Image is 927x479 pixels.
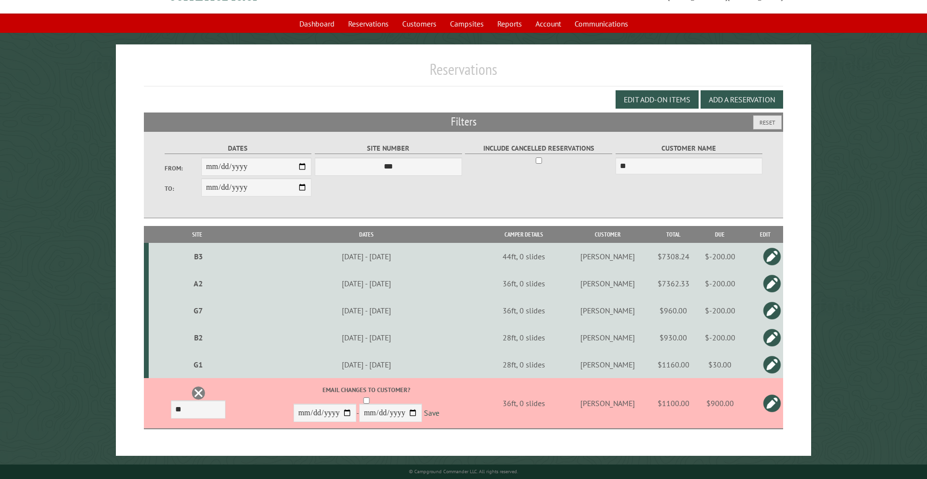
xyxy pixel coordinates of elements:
a: Reports [492,14,528,33]
a: Communications [569,14,634,33]
td: 36ft, 0 slides [487,378,561,429]
td: 44ft, 0 slides [487,243,561,270]
th: Edit [747,226,783,243]
a: Dashboard [294,14,340,33]
td: [PERSON_NAME] [561,243,654,270]
td: 36ft, 0 slides [487,297,561,324]
td: [PERSON_NAME] [561,324,654,351]
td: [PERSON_NAME] [561,378,654,429]
th: Total [654,226,693,243]
div: [DATE] - [DATE] [247,306,485,315]
th: Camper Details [487,226,561,243]
td: $1100.00 [654,378,693,429]
small: © Campground Commander LLC. All rights reserved. [409,468,518,475]
label: Email changes to customer? [247,385,485,394]
td: $-200.00 [693,270,747,297]
label: Site Number [315,143,462,154]
a: Save [424,409,439,418]
div: [DATE] - [DATE] [247,333,485,342]
a: Reservations [342,14,394,33]
a: Delete this reservation [191,386,206,400]
td: $-200.00 [693,297,747,324]
button: Reset [753,115,782,129]
td: $-200.00 [693,324,747,351]
th: Site [149,226,246,243]
td: $960.00 [654,297,693,324]
a: Account [530,14,567,33]
label: Include Cancelled Reservations [465,143,612,154]
div: G1 [153,360,244,369]
th: Due [693,226,747,243]
div: B3 [153,252,244,261]
td: $900.00 [693,378,747,429]
td: [PERSON_NAME] [561,351,654,378]
label: Customer Name [616,143,763,154]
div: [DATE] - [DATE] [247,252,485,261]
td: 28ft, 0 slides [487,351,561,378]
label: From: [165,164,201,173]
button: Add a Reservation [701,90,783,109]
td: [PERSON_NAME] [561,297,654,324]
td: 28ft, 0 slides [487,324,561,351]
div: A2 [153,279,244,288]
label: Dates [165,143,312,154]
div: G7 [153,306,244,315]
div: - [247,385,485,424]
h2: Filters [144,113,784,131]
td: $7308.24 [654,243,693,270]
a: Campsites [444,14,490,33]
div: [DATE] - [DATE] [247,279,485,288]
th: Dates [246,226,487,243]
button: Edit Add-on Items [616,90,699,109]
h1: Reservations [144,60,784,86]
td: 36ft, 0 slides [487,270,561,297]
td: [PERSON_NAME] [561,270,654,297]
td: $-200.00 [693,243,747,270]
a: Customers [396,14,442,33]
label: To: [165,184,201,193]
div: [DATE] - [DATE] [247,360,485,369]
td: $930.00 [654,324,693,351]
td: $1160.00 [654,351,693,378]
th: Customer [561,226,654,243]
div: B2 [153,333,244,342]
td: $30.00 [693,351,747,378]
td: $7362.33 [654,270,693,297]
